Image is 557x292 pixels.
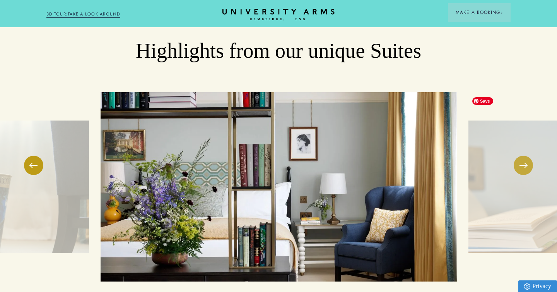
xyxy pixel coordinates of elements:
a: 3D TOUR:TAKE A LOOK AROUND [46,11,120,18]
button: Previous Slide [24,156,43,175]
a: Home [222,9,335,21]
button: Next Slide [514,156,533,175]
span: Make a Booking [456,9,503,16]
img: Privacy [524,283,530,290]
img: Arrow icon [500,11,503,14]
span: Save [472,97,493,105]
h2: Highlights from our unique Suites [46,38,511,64]
img: image-4aea64f46a40f3dd62ce15b330deb63376aa53a3-8272x6200-jpg [101,92,457,282]
a: Privacy [518,280,557,292]
button: Make a BookingArrow icon [448,3,511,22]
